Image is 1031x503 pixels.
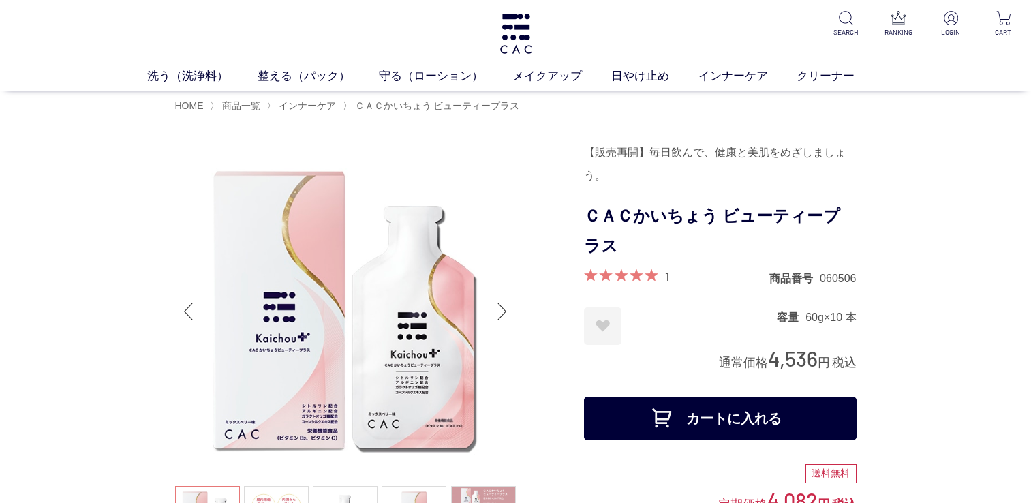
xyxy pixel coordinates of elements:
span: 税込 [832,356,857,369]
a: RANKING [882,11,915,37]
p: CART [987,27,1020,37]
button: カートに入れる [584,397,857,440]
span: 通常価格 [719,356,768,369]
div: 送料無料 [805,464,857,483]
span: ＣＡＣかいちょう ビューティープラス [355,100,520,111]
a: SEARCH [829,11,863,37]
p: SEARCH [829,27,863,37]
span: 4,536 [768,346,818,371]
li: 〉 [210,100,264,112]
img: logo [498,14,534,54]
p: RANKING [882,27,915,37]
a: 日やけ止め [611,67,698,85]
li: 〉 [343,100,523,112]
a: 商品一覧 [219,100,260,111]
a: 1 [665,269,669,284]
li: 〉 [266,100,339,112]
a: 守る（ローション） [379,67,512,85]
a: CART [987,11,1020,37]
dt: 容量 [777,310,805,324]
a: インナーケア [276,100,336,111]
span: インナーケア [279,100,336,111]
a: 洗う（洗浄料） [147,67,258,85]
a: LOGIN [934,11,968,37]
a: 整える（パック） [258,67,380,85]
img: ＣＡＣかいちょう ビューティープラス [175,141,516,482]
span: 円 [818,356,830,369]
dd: 060506 [820,271,856,286]
a: インナーケア [698,67,797,85]
a: お気に入りに登録する [584,307,621,345]
dd: 60g×10 本 [805,310,856,324]
p: LOGIN [934,27,968,37]
span: 商品一覧 [222,100,260,111]
a: メイクアップ [512,67,611,85]
a: クリーナー [797,67,884,85]
a: HOME [175,100,204,111]
div: 【販売再開】毎日飲んで、健康と美肌をめざしましょう。 [584,141,857,187]
div: Previous slide [175,284,202,339]
div: Next slide [489,284,516,339]
a: ＣＡＣかいちょう ビューティープラス [352,100,520,111]
dt: 商品番号 [769,271,820,286]
h1: ＣＡＣかいちょう ビューティープラス [584,201,857,262]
